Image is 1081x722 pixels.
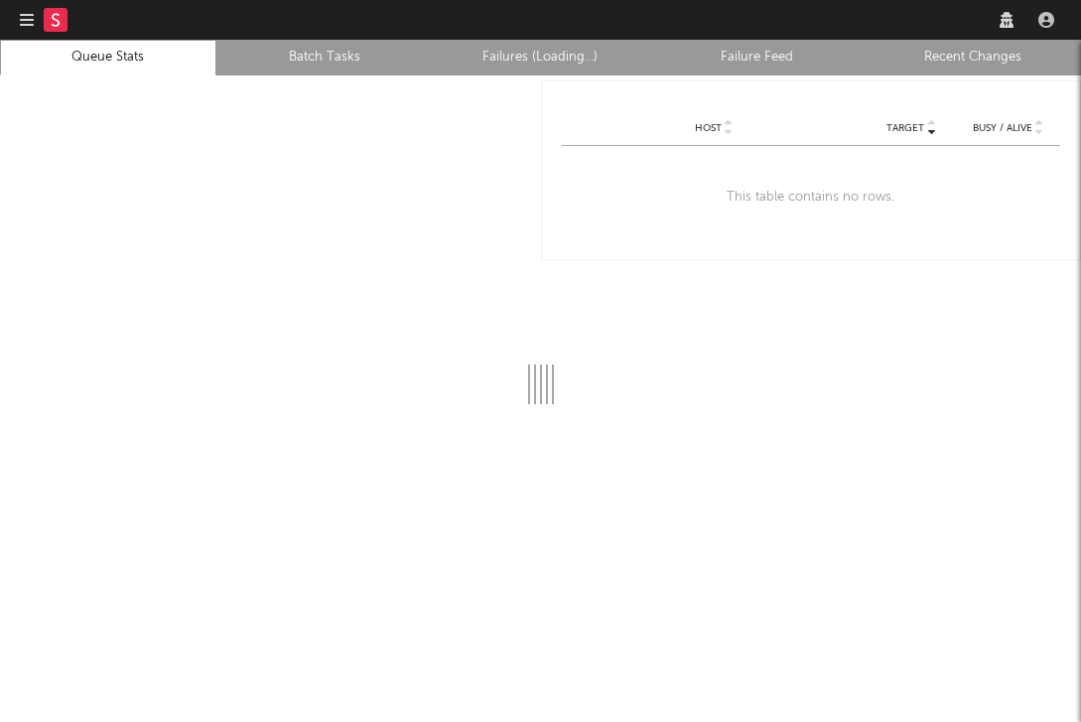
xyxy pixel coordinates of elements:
span: Busy / Alive [973,122,1032,134]
a: Failure Feed [659,46,854,70]
a: Recent Changes [876,46,1070,70]
span: Host [695,122,722,134]
a: Batch Tasks [227,46,422,70]
a: Failures (Loading...) [444,46,638,70]
div: This table contains no rows. [562,146,1061,249]
a: Queue Stats [11,46,205,70]
span: Target [886,122,924,134]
